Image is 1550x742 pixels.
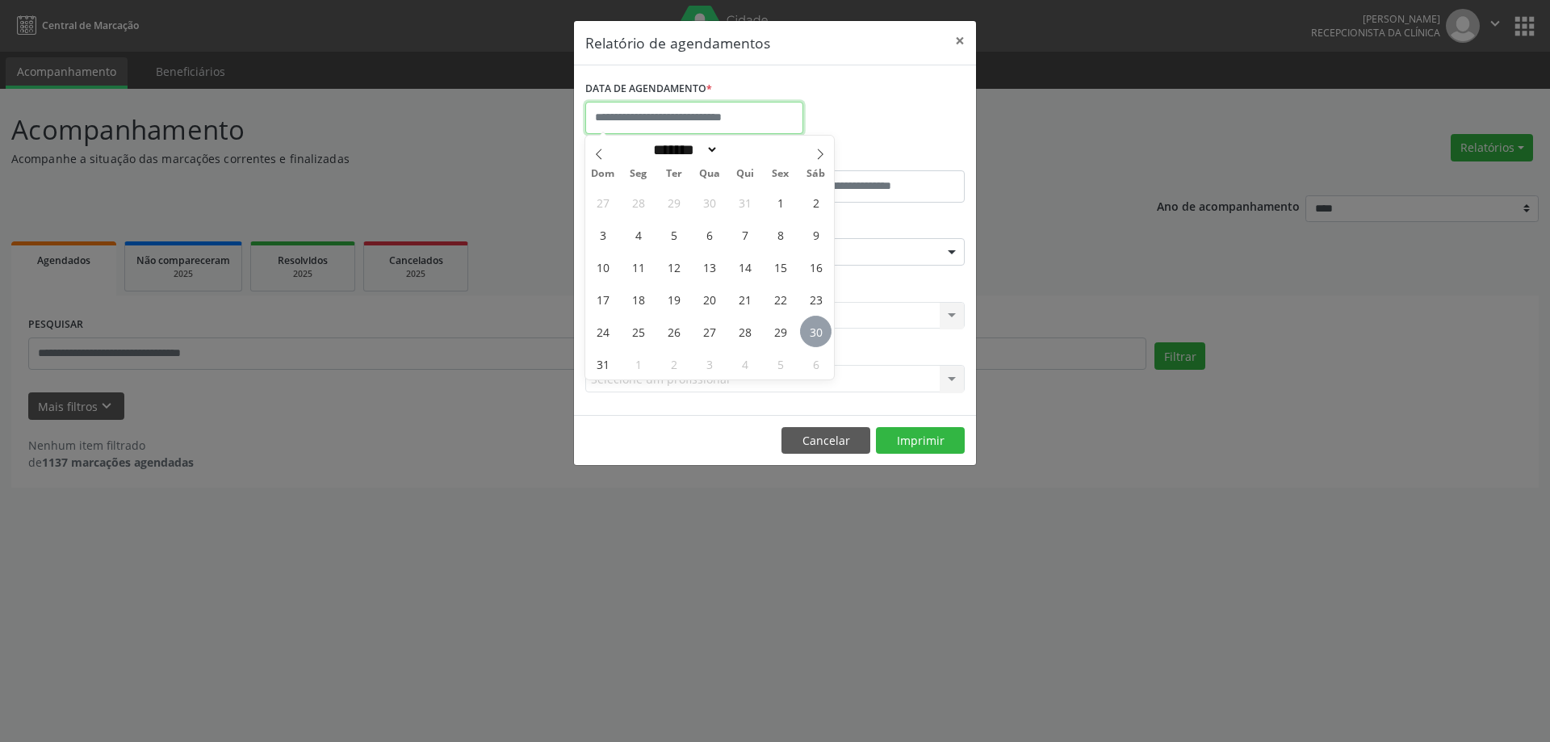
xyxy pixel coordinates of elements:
span: Julho 31, 2025 [729,187,760,218]
span: Agosto 10, 2025 [587,251,618,283]
button: Cancelar [781,427,870,455]
span: Agosto 12, 2025 [658,251,689,283]
span: Agosto 17, 2025 [587,283,618,315]
button: Imprimir [876,427,965,455]
span: Julho 30, 2025 [693,187,725,218]
span: Julho 28, 2025 [622,187,654,218]
span: Seg [621,169,656,179]
span: Agosto 14, 2025 [729,251,760,283]
span: Agosto 15, 2025 [765,251,796,283]
span: Qua [692,169,727,179]
select: Month [647,141,718,158]
span: Agosto 16, 2025 [800,251,832,283]
span: Agosto 31, 2025 [587,348,618,379]
span: Agosto 23, 2025 [800,283,832,315]
span: Agosto 21, 2025 [729,283,760,315]
span: Agosto 26, 2025 [658,316,689,347]
span: Setembro 1, 2025 [622,348,654,379]
span: Agosto 3, 2025 [587,219,618,250]
span: Sex [763,169,798,179]
label: DATA DE AGENDAMENTO [585,77,712,102]
span: Dom [585,169,621,179]
span: Setembro 5, 2025 [765,348,796,379]
span: Agosto 4, 2025 [622,219,654,250]
span: Agosto 24, 2025 [587,316,618,347]
span: Setembro 2, 2025 [658,348,689,379]
span: Agosto 2, 2025 [800,187,832,218]
span: Agosto 20, 2025 [693,283,725,315]
span: Julho 29, 2025 [658,187,689,218]
span: Agosto 25, 2025 [622,316,654,347]
span: Agosto 9, 2025 [800,219,832,250]
span: Agosto 1, 2025 [765,187,796,218]
span: Setembro 4, 2025 [729,348,760,379]
span: Agosto 13, 2025 [693,251,725,283]
span: Agosto 29, 2025 [765,316,796,347]
span: Agosto 11, 2025 [622,251,654,283]
span: Julho 27, 2025 [587,187,618,218]
span: Agosto 18, 2025 [622,283,654,315]
span: Agosto 19, 2025 [658,283,689,315]
span: Agosto 6, 2025 [693,219,725,250]
span: Agosto 7, 2025 [729,219,760,250]
span: Agosto 30, 2025 [800,316,832,347]
span: Qui [727,169,763,179]
span: Sáb [798,169,834,179]
span: Agosto 27, 2025 [693,316,725,347]
label: ATÉ [779,145,965,170]
span: Agosto 22, 2025 [765,283,796,315]
input: Year [718,141,772,158]
button: Close [944,21,976,61]
span: Agosto 8, 2025 [765,219,796,250]
span: Setembro 6, 2025 [800,348,832,379]
span: Agosto 5, 2025 [658,219,689,250]
span: Ter [656,169,692,179]
h5: Relatório de agendamentos [585,32,770,53]
span: Setembro 3, 2025 [693,348,725,379]
span: Agosto 28, 2025 [729,316,760,347]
